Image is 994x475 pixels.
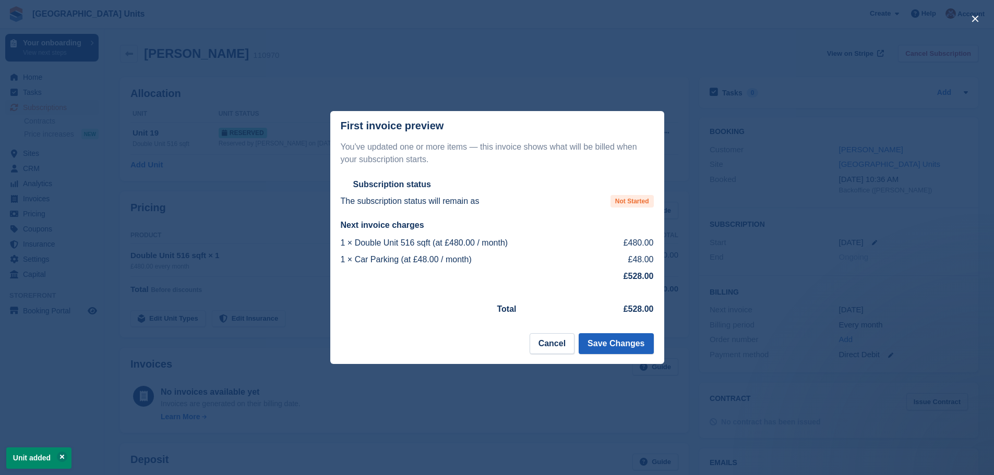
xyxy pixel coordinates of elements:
[341,195,480,208] p: The subscription status will remain as
[341,251,606,268] td: 1 × Car Parking (at £48.00 / month)
[606,235,654,251] td: £480.00
[6,447,71,469] p: Unit added
[624,305,654,313] strong: £528.00
[610,195,654,208] span: Not Started
[341,120,444,132] p: First invoice preview
[579,333,653,354] button: Save Changes
[497,305,517,313] strong: Total
[341,141,654,166] p: You've updated one or more items — this invoice shows what will be billed when your subscription ...
[530,333,574,354] button: Cancel
[353,179,431,190] h2: Subscription status
[341,220,654,230] h2: Next invoice charges
[606,251,654,268] td: £48.00
[624,272,654,281] strong: £528.00
[341,235,606,251] td: 1 × Double Unit 516 sqft (at £480.00 / month)
[967,10,984,27] button: close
